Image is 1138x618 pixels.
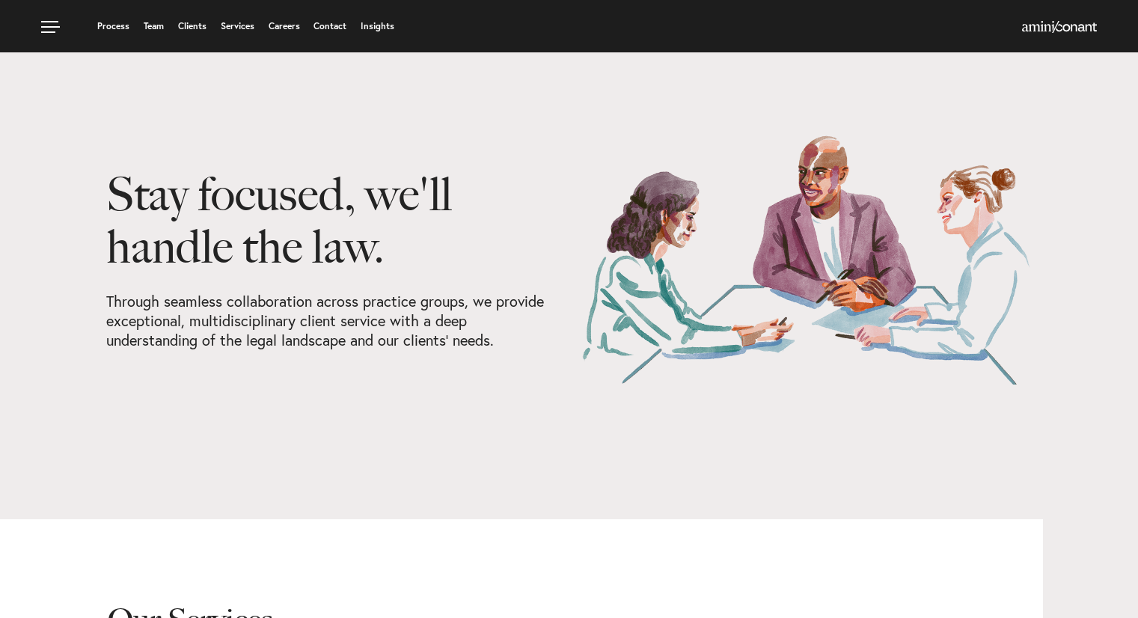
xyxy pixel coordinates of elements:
a: Team [144,22,164,31]
img: Our Services [581,135,1033,385]
img: Amini & Conant [1022,21,1097,33]
a: Contact [313,22,346,31]
a: Clients [178,22,207,31]
a: Services [221,22,254,31]
a: Careers [269,22,300,31]
h1: Stay focused, we'll handle the law. [106,168,558,292]
a: Process [97,22,129,31]
a: Home [1022,22,1097,34]
a: Insights [361,22,394,31]
p: Through seamless collaboration across practice groups, we provide exceptional, multidisciplinary ... [106,292,558,350]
